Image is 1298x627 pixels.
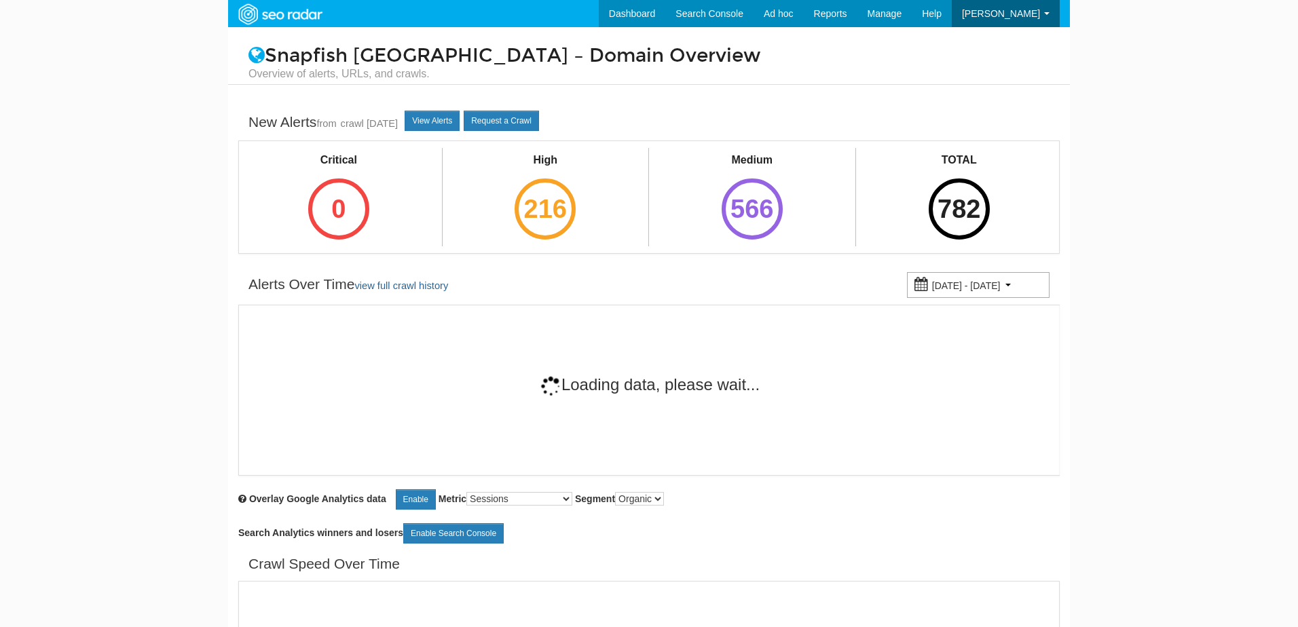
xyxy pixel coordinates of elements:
div: TOTAL [916,153,1002,168]
span: Loading data, please wait... [540,375,760,394]
label: Search Analytics winners and losers [238,523,504,544]
div: Alerts Over Time [248,274,448,296]
div: High [502,153,588,168]
div: 566 [722,178,783,240]
a: view full crawl history [354,280,448,291]
a: View Alerts [405,111,460,131]
label: Segment [575,492,664,506]
span: Overlay chart with Google Analytics data [249,493,386,504]
div: Medium [709,153,795,168]
div: Crawl Speed Over Time [248,554,400,574]
span: [PERSON_NAME] [962,8,1040,19]
img: 11-4dc14fe5df68d2ae899e237faf9264d6df02605dd655368cb856cd6ce75c7573.gif [540,375,561,397]
div: New Alerts [248,112,398,134]
div: 782 [929,178,990,240]
div: Critical [296,153,382,168]
a: Request a Crawl [464,111,539,131]
span: Ad hoc [764,8,794,19]
a: Enable [396,489,436,510]
small: Overview of alerts, URLs, and crawls. [248,66,1050,81]
span: Search Console [675,8,743,19]
span: Help [922,8,942,19]
div: 0 [308,178,369,240]
span: Reports [814,8,847,19]
label: Metric [439,492,572,506]
small: [DATE] - [DATE] [932,280,1001,291]
a: crawl [DATE] [341,118,398,129]
img: SEORadar [233,2,327,26]
small: from [316,118,336,129]
h1: Snapfish [GEOGRAPHIC_DATA] – Domain Overview [238,45,1060,81]
select: Metric [466,492,572,506]
span: Manage [868,8,902,19]
select: Segment [615,492,664,506]
a: Enable Search Console [403,523,504,544]
div: 216 [515,178,576,240]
